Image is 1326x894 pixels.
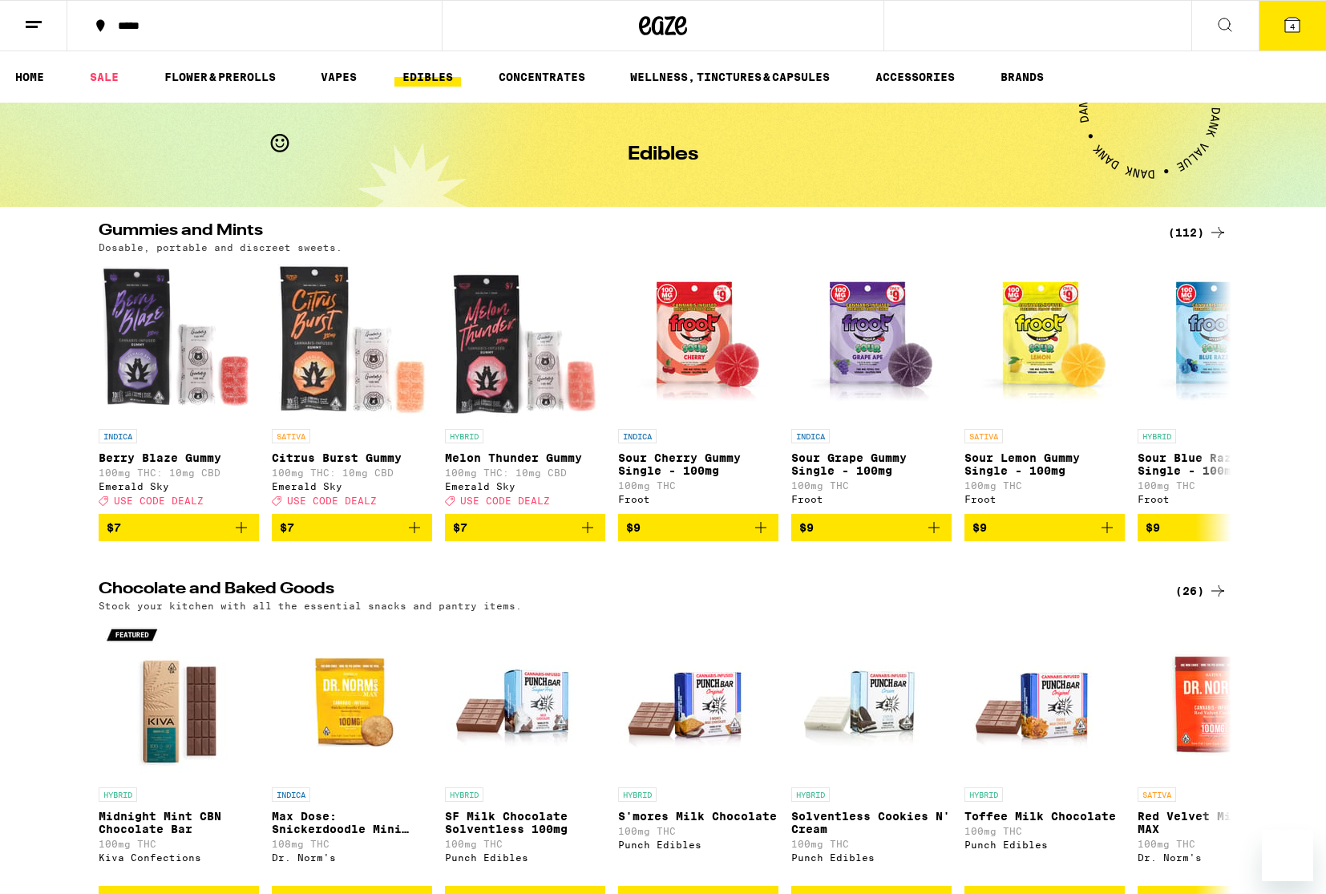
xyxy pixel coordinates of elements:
[445,261,605,421] img: Emerald Sky - Melon Thunder Gummy
[1138,429,1176,443] p: HYBRID
[99,223,1149,242] h2: Gummies and Mints
[272,261,432,421] img: Emerald Sky - Citrus Burst Gummy
[1138,810,1298,835] p: Red Velvet Mini Cookie MAX
[1138,261,1298,514] a: Open page for Sour Blue Razz Gummy Single - 100mg from Froot
[964,429,1003,443] p: SATIVA
[799,521,814,534] span: $9
[972,521,987,534] span: $9
[445,261,605,514] a: Open page for Melon Thunder Gummy from Emerald Sky
[622,67,838,87] a: WELLNESS, TINCTURES & CAPSULES
[1138,619,1298,885] a: Open page for Red Velvet Mini Cookie MAX from Dr. Norm's
[99,619,259,885] a: Open page for Midnight Mint CBN Chocolate Bar from Kiva Confections
[964,787,1003,802] p: HYBRID
[445,467,605,478] p: 100mg THC: 10mg CBD
[99,619,259,779] img: Kiva Confections - Midnight Mint CBN Chocolate Bar
[445,852,605,863] div: Punch Edibles
[791,261,952,514] a: Open page for Sour Grape Gummy Single - 100mg from Froot
[99,810,259,835] p: Midnight Mint CBN Chocolate Bar
[1138,480,1298,491] p: 100mg THC
[964,839,1125,850] div: Punch Edibles
[992,67,1052,87] a: BRANDS
[394,67,461,87] a: EDIBLES
[99,429,137,443] p: INDICA
[1138,852,1298,863] div: Dr. Norm's
[964,810,1125,823] p: Toffee Milk Chocolate
[272,619,432,779] img: Dr. Norm's - Max Dose: Snickerdoodle Mini Cookie - Indica
[1138,494,1298,504] div: Froot
[1146,521,1160,534] span: $9
[791,480,952,491] p: 100mg THC
[964,514,1125,541] button: Add to bag
[272,839,432,849] p: 108mg THC
[1259,1,1326,51] button: 4
[1168,223,1227,242] a: (112)
[272,481,432,491] div: Emerald Sky
[1138,451,1298,477] p: Sour Blue Razz Gummy Single - 100mg
[99,839,259,849] p: 100mg THC
[99,451,259,464] p: Berry Blaze Gummy
[618,810,778,823] p: S'mores Milk Chocolate
[313,67,365,87] a: VAPES
[445,839,605,849] p: 100mg THC
[287,496,377,506] span: USE CODE DEALZ
[791,787,830,802] p: HYBRID
[453,521,467,534] span: $7
[99,787,137,802] p: HYBRID
[1138,514,1298,541] button: Add to bag
[867,67,963,87] a: ACCESSORIES
[99,261,259,421] img: Emerald Sky - Berry Blaze Gummy
[964,494,1125,504] div: Froot
[156,67,284,87] a: FLOWER & PREROLLS
[445,810,605,835] p: SF Milk Chocolate Solventless 100mg
[99,261,259,514] a: Open page for Berry Blaze Gummy from Emerald Sky
[618,619,778,885] a: Open page for S'mores Milk Chocolate from Punch Edibles
[1138,839,1298,849] p: 100mg THC
[491,67,593,87] a: CONCENTRATES
[964,826,1125,836] p: 100mg THC
[618,480,778,491] p: 100mg THC
[791,514,952,541] button: Add to bag
[460,496,550,506] span: USE CODE DEALZ
[964,619,1125,779] img: Punch Edibles - Toffee Milk Chocolate
[964,261,1125,514] a: Open page for Sour Lemon Gummy Single - 100mg from Froot
[1290,22,1295,31] span: 4
[618,261,778,421] img: Froot - Sour Cherry Gummy Single - 100mg
[791,852,952,863] div: Punch Edibles
[791,619,952,885] a: Open page for Solventless Cookies N' Cream from Punch Edibles
[618,839,778,850] div: Punch Edibles
[99,467,259,478] p: 100mg THC: 10mg CBD
[791,429,830,443] p: INDICA
[99,481,259,491] div: Emerald Sky
[272,852,432,863] div: Dr. Norm's
[628,145,698,164] h1: Edibles
[114,496,204,506] span: USE CODE DEALZ
[7,67,52,87] a: HOME
[964,451,1125,477] p: Sour Lemon Gummy Single - 100mg
[1175,581,1227,601] a: (26)
[272,429,310,443] p: SATIVA
[445,787,483,802] p: HYBRID
[791,839,952,849] p: 100mg THC
[618,619,778,779] img: Punch Edibles - S'mores Milk Chocolate
[272,619,432,885] a: Open page for Max Dose: Snickerdoodle Mini Cookie - Indica from Dr. Norm's
[445,619,605,779] img: Punch Edibles - SF Milk Chocolate Solventless 100mg
[272,514,432,541] button: Add to bag
[618,514,778,541] button: Add to bag
[618,451,778,477] p: Sour Cherry Gummy Single - 100mg
[82,67,127,87] a: SALE
[1138,619,1298,779] img: Dr. Norm's - Red Velvet Mini Cookie MAX
[791,619,952,779] img: Punch Edibles - Solventless Cookies N' Cream
[445,514,605,541] button: Add to bag
[272,261,432,514] a: Open page for Citrus Burst Gummy from Emerald Sky
[99,581,1149,601] h2: Chocolate and Baked Goods
[791,810,952,835] p: Solventless Cookies N' Cream
[1262,830,1313,881] iframe: Button to launch messaging window
[99,601,522,611] p: Stock your kitchen with all the essential snacks and pantry items.
[791,494,952,504] div: Froot
[618,429,657,443] p: INDICA
[964,480,1125,491] p: 100mg THC
[272,787,310,802] p: INDICA
[1138,787,1176,802] p: SATIVA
